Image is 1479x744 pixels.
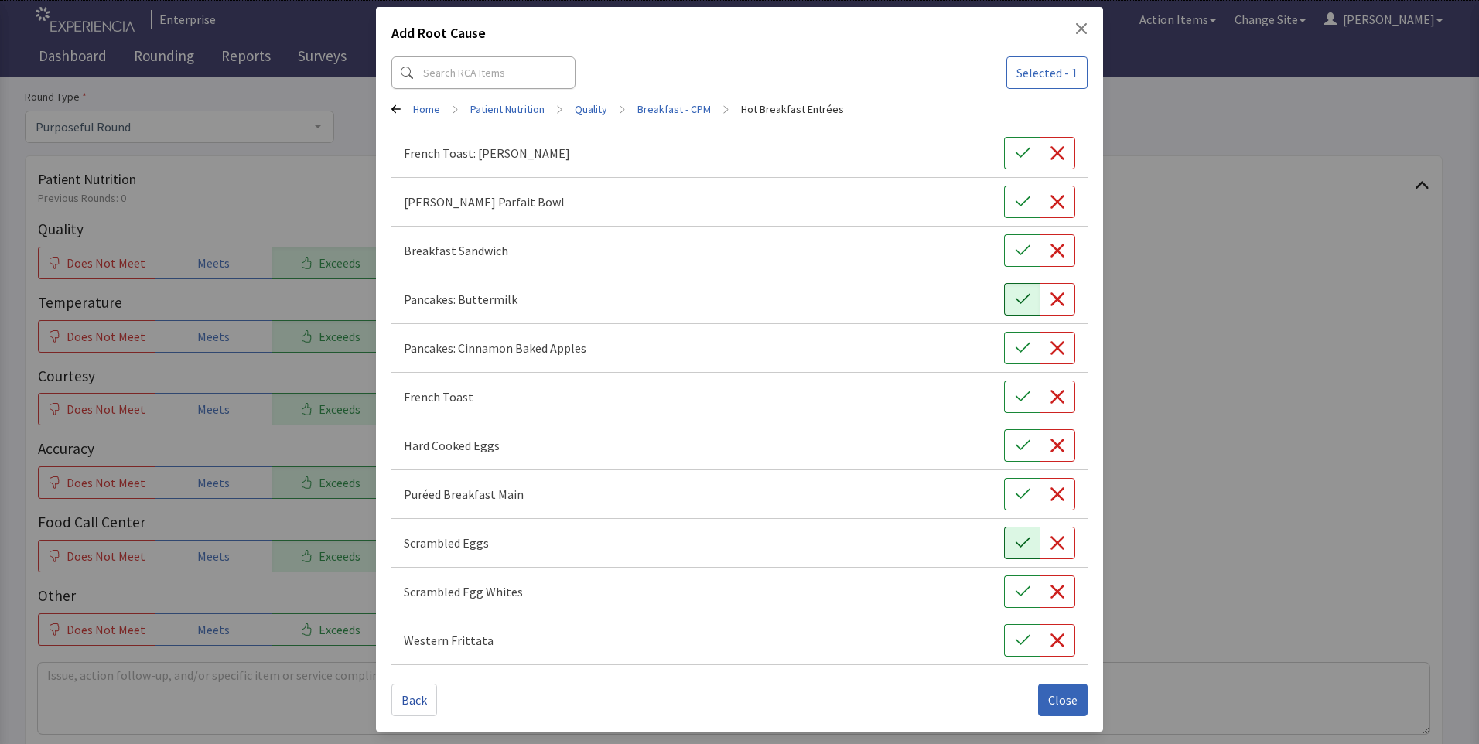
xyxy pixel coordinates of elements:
[620,94,625,125] span: >
[404,241,508,260] p: Breakfast Sandwich
[391,56,576,89] input: Search RCA Items
[404,436,500,455] p: Hard Cooked Eggs
[404,387,473,406] p: French Toast
[1048,691,1078,709] span: Close
[413,101,440,117] a: Home
[404,339,586,357] p: Pancakes: Cinnamon Baked Apples
[741,101,844,117] a: Hot Breakfast Entrées
[557,94,562,125] span: >
[1038,684,1088,716] button: Close
[404,534,489,552] p: Scrambled Eggs
[470,101,545,117] a: Patient Nutrition
[637,101,711,117] a: Breakfast - CPM
[453,94,458,125] span: >
[401,691,427,709] span: Back
[404,193,565,211] p: [PERSON_NAME] Parfait Bowl
[391,22,486,50] h2: Add Root Cause
[404,631,494,650] p: Western Frittata
[404,485,524,503] p: Puréed Breakfast Main
[391,684,437,716] button: Back
[404,290,517,309] p: Pancakes: Buttermilk
[404,582,523,601] p: Scrambled Egg Whites
[575,101,607,117] a: Quality
[1075,22,1088,35] button: Close
[404,144,570,162] p: French Toast: [PERSON_NAME]
[723,94,729,125] span: >
[1016,63,1078,82] span: Selected - 1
